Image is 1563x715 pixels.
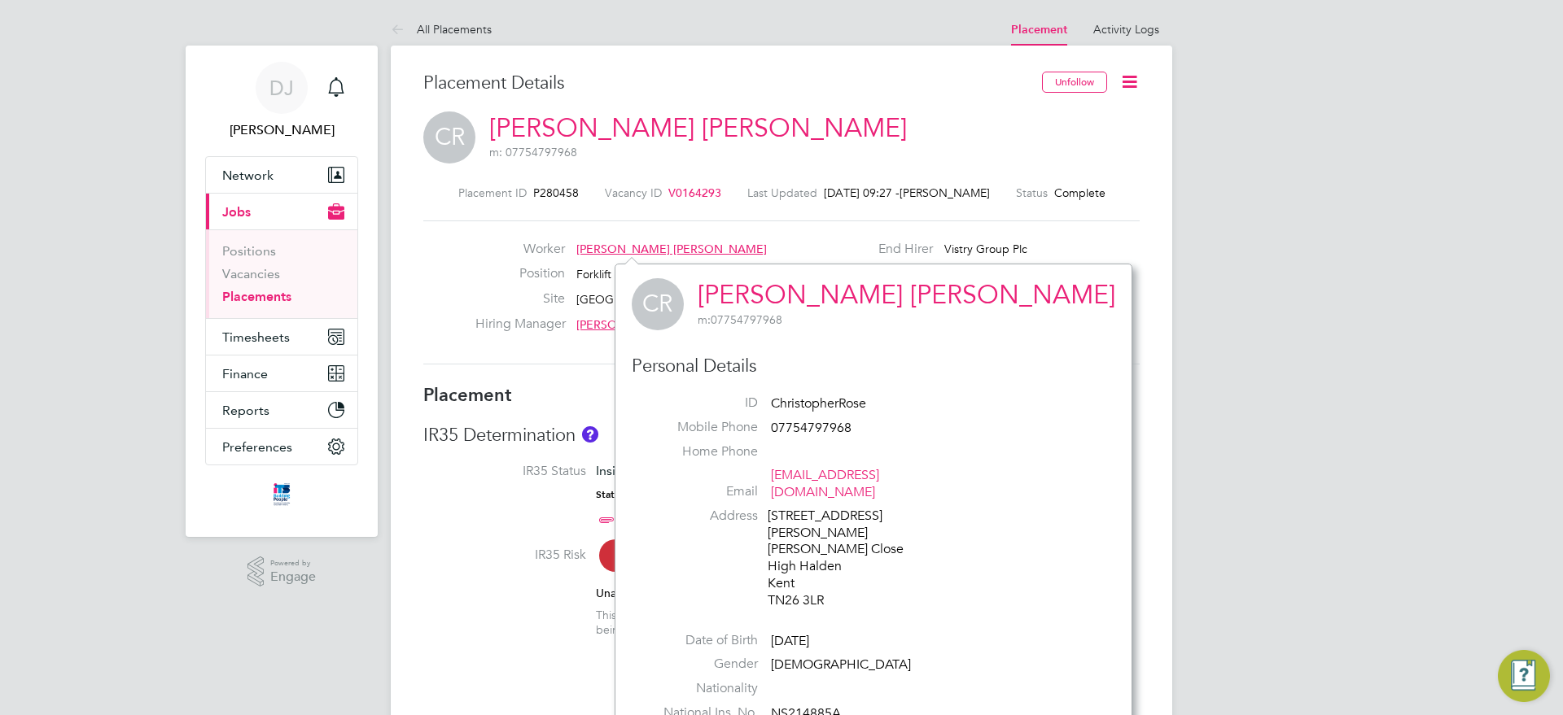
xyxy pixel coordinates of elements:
span: [GEOGRAPHIC_DATA], [GEOGRAPHIC_DATA] [576,292,817,307]
a: Vacancies [222,266,280,281]
a: [PERSON_NAME] [PERSON_NAME] [489,112,907,144]
label: End Hirer [796,241,933,258]
label: Mobile Phone [644,419,758,436]
label: IR35 Status [423,463,586,480]
a: Go to home page [205,482,358,508]
b: Placement [423,384,512,406]
span: P280458 [533,185,579,200]
a: [PERSON_NAME] [PERSON_NAME] [698,279,1115,311]
button: Timesheets [206,319,357,355]
span: V0164293 [668,185,721,200]
span: Reports [222,403,269,418]
span: [PERSON_NAME] [900,185,990,200]
span: Network [222,168,274,183]
label: Nationality [644,680,758,697]
h3: Placement Details [423,72,1030,95]
span: Timesheets [222,329,290,345]
button: Reports [206,392,357,428]
span: Forklift Operator (Zone 3) [576,267,708,281]
label: Status [1016,185,1048,200]
span: CR [423,111,475,163]
span: Finance [222,366,268,381]
span: Engage [270,570,316,584]
label: Home Phone [644,443,758,460]
a: DJ[PERSON_NAME] [205,62,358,140]
h3: IR35 Determination [423,424,1140,447]
button: Finance [206,355,357,391]
span: Inside IR35 [596,463,660,478]
img: itsconstruction-logo-retina.png [270,482,293,508]
span: 07754797968 [771,420,852,436]
span: [DATE] 09:27 - [824,185,900,200]
span: Vistry Group Plc [944,242,1027,256]
a: Placements [222,289,291,304]
span: [DATE] [771,633,809,649]
button: Preferences [206,429,357,464]
a: Activity Logs [1093,22,1159,37]
label: ID [644,395,758,412]
span: Preferences [222,439,292,455]
div: Jobs [206,229,357,318]
label: Hiring Manager [475,316,565,333]
span: CR [632,278,684,330]
label: Worker [475,241,565,258]
button: Engage Resource Center [1498,650,1550,702]
span: m: 07754797968 [489,145,577,159]
a: Placement [1011,23,1067,37]
span: Complete [1054,185,1105,200]
label: Address [644,508,758,525]
label: Site [475,290,565,307]
nav: Main navigation [186,46,378,537]
span: m: [698,312,711,327]
span: Powered by [270,556,316,570]
label: Position [475,265,565,282]
label: Email [644,483,758,500]
span: Jobs [222,204,251,220]
a: Positions [222,243,276,259]
span: ChristopherRose [771,395,866,412]
strong: Status Determination Statement [596,489,745,500]
span: [DEMOGRAPHIC_DATA] [771,657,911,674]
span: [PERSON_NAME] [576,317,670,332]
span: Don Jeater [205,120,358,140]
label: Vacancy ID [605,185,662,200]
h3: Personal Details [632,355,1115,378]
div: Unallowed Worker Engagement [596,586,1140,600]
div: [STREET_ADDRESS][PERSON_NAME][PERSON_NAME] Close High Halden Kent TN26 3LR [768,508,922,609]
button: Unfollow [1042,72,1107,93]
span: [PERSON_NAME] [PERSON_NAME] [576,242,767,256]
label: IR35 Risk [423,547,586,564]
label: Last Updated [747,185,817,200]
div: This worker is engaged as a limited company when they should be PAYE. Which means that tax is not... [596,608,1140,637]
button: Network [206,157,357,193]
button: Jobs [206,194,357,229]
span: 07754797968 [698,312,782,327]
label: Date of Birth [644,632,758,649]
a: Powered byEngage [247,556,317,587]
span: High [599,539,660,572]
label: Placement ID [458,185,527,200]
span: DJ [269,77,294,98]
a: [EMAIL_ADDRESS][DOMAIN_NAME] [771,467,879,500]
a: All Placements [391,22,492,37]
button: About IR35 [582,426,598,443]
label: Gender [644,656,758,673]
